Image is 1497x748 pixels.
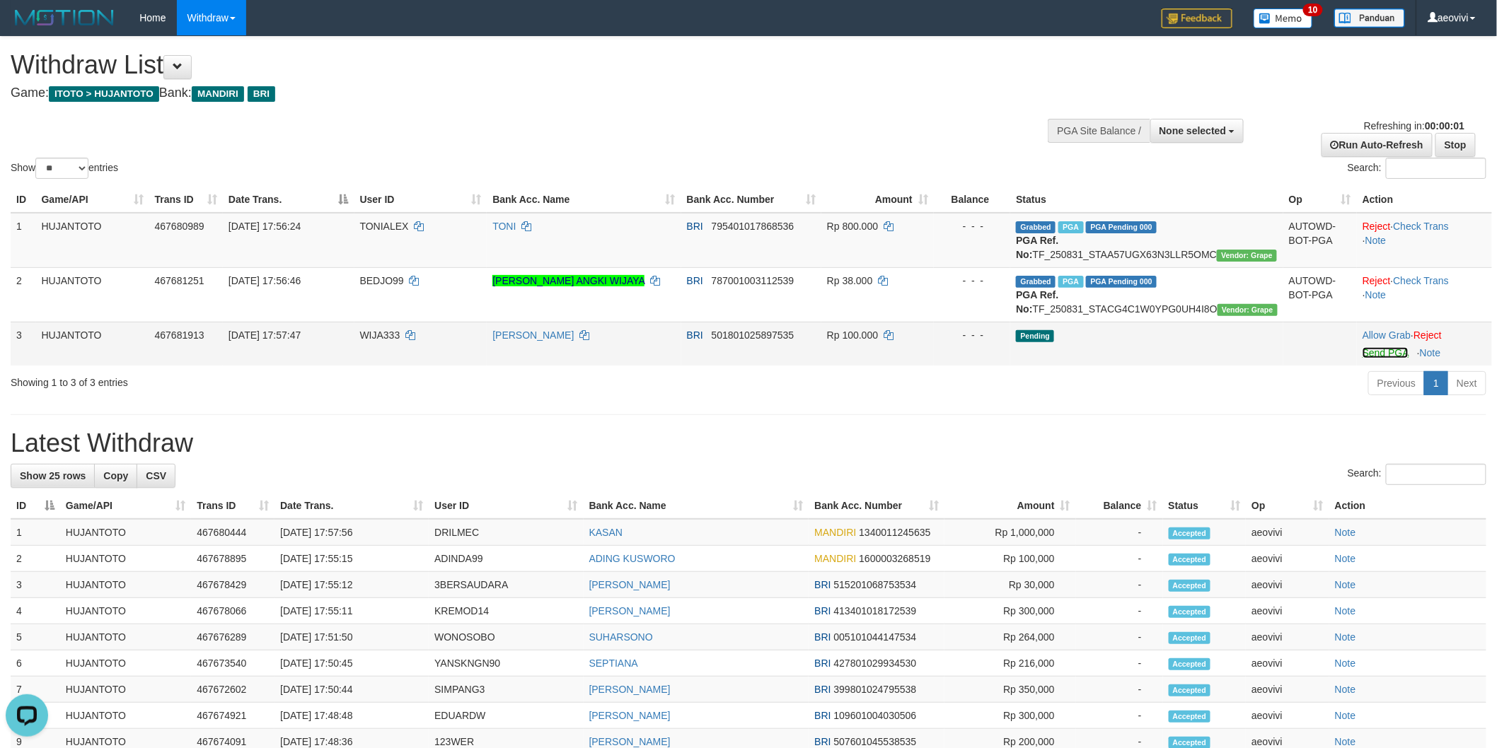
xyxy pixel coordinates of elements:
[1357,213,1492,268] td: · ·
[589,527,623,538] a: KASAN
[11,598,60,624] td: 4
[944,598,1076,624] td: Rp 300,000
[1335,631,1356,643] a: Note
[1335,527,1356,538] a: Note
[11,624,60,650] td: 5
[429,546,583,572] td: ADINDA99
[1365,235,1387,246] a: Note
[589,684,671,695] a: [PERSON_NAME]
[1335,553,1356,564] a: Note
[1335,579,1356,590] a: Note
[1357,267,1492,322] td: · ·
[274,493,429,519] th: Date Trans.: activate to sort column ascending
[1447,371,1486,395] a: Next
[1246,546,1329,572] td: aeovivi
[155,221,204,232] span: 467680989
[1348,158,1486,179] label: Search:
[1169,684,1211,696] span: Accepted
[814,553,856,564] span: MANDIRI
[1048,119,1150,143] div: PGA Site Balance /
[429,572,583,598] td: 3BERSAUDARA
[1283,187,1357,213] th: Op: activate to sort column ascending
[940,219,1005,233] div: - - -
[814,631,831,643] span: BRI
[1162,8,1232,28] img: Feedback.jpg
[11,158,118,179] label: Show entries
[1329,493,1486,519] th: Action
[1076,703,1163,729] td: -
[834,658,917,669] span: Copy 427801029934530 to clipboard
[360,329,400,341] span: WIJA333
[94,464,137,488] a: Copy
[274,546,429,572] td: [DATE] 17:55:15
[1169,580,1211,592] span: Accepted
[1246,624,1329,650] td: aeovivi
[1364,120,1464,132] span: Refreshing in:
[589,631,653,643] a: SUHARSONO
[191,493,274,519] th: Trans ID: activate to sort column ascending
[1435,133,1476,157] a: Stop
[1169,554,1211,566] span: Accepted
[712,275,794,286] span: Copy 787001003112539 to clipboard
[11,429,1486,457] h1: Latest Withdraw
[1365,289,1387,300] a: Note
[360,221,409,232] span: TONIALEX
[827,329,878,341] span: Rp 100.000
[274,519,429,546] td: [DATE] 17:57:56
[1322,133,1433,157] a: Run Auto-Refresh
[944,624,1076,650] td: Rp 264,000
[429,650,583,677] td: YANSKNGN90
[1169,606,1211,618] span: Accepted
[834,605,917,616] span: Copy 413401018172539 to clipboard
[36,213,149,268] td: HUJANTOTO
[137,464,175,488] a: CSV
[274,677,429,703] td: [DATE] 17:50:44
[60,624,191,650] td: HUJANTOTO
[429,493,583,519] th: User ID: activate to sort column ascending
[1414,329,1442,341] a: Reject
[834,736,917,747] span: Copy 507601045538535 to clipboard
[1169,527,1211,539] span: Accepted
[1363,347,1409,358] a: Send PGA
[589,658,638,669] a: SEPTIANA
[11,677,60,703] td: 7
[155,329,204,341] span: 467681913
[1076,546,1163,572] td: -
[274,624,429,650] td: [DATE] 17:51:50
[1424,371,1448,395] a: 1
[1334,8,1405,28] img: panduan.png
[60,493,191,519] th: Game/API: activate to sort column ascending
[11,650,60,677] td: 6
[859,527,930,538] span: Copy 1340011245635 to clipboard
[60,677,191,703] td: HUJANTOTO
[429,703,583,729] td: EDUARDW
[814,527,856,538] span: MANDIRI
[1335,605,1356,616] a: Note
[687,221,703,232] span: BRI
[487,187,681,213] th: Bank Acc. Name: activate to sort column ascending
[1246,493,1329,519] th: Op: activate to sort column ascending
[1386,464,1486,485] input: Search:
[60,598,191,624] td: HUJANTOTO
[11,86,984,100] h4: Game: Bank:
[6,6,48,48] button: Open LiveChat chat widget
[1076,650,1163,677] td: -
[1010,213,1283,268] td: TF_250831_STAA57UGX63N3LLR5OMC
[191,546,274,572] td: 467678895
[814,684,831,695] span: BRI
[360,275,404,286] span: BEDJO99
[1016,221,1056,233] span: Grabbed
[944,572,1076,598] td: Rp 30,000
[1246,677,1329,703] td: aeovivi
[248,86,275,102] span: BRI
[814,605,831,616] span: BRI
[60,519,191,546] td: HUJANTOTO
[11,187,36,213] th: ID
[859,553,930,564] span: Copy 1600003268519 to clipboard
[712,329,794,341] span: Copy 501801025897535 to clipboard
[1169,632,1211,644] span: Accepted
[1425,120,1464,132] strong: 00:00:01
[1363,275,1391,286] a: Reject
[821,187,934,213] th: Amount: activate to sort column ascending
[1303,4,1322,16] span: 10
